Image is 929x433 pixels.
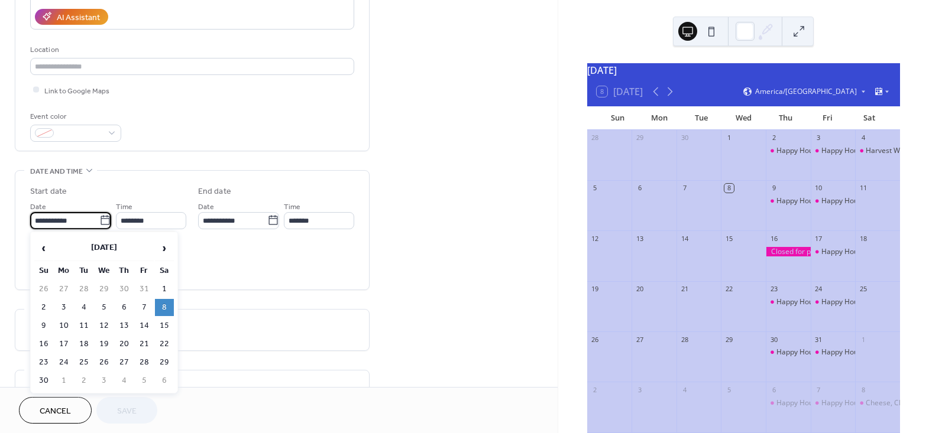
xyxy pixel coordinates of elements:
div: 2 [769,134,778,142]
th: Mo [54,262,73,279]
div: 3 [814,134,823,142]
div: 21 [680,285,689,294]
td: 27 [115,354,134,371]
td: 3 [95,372,114,389]
td: 26 [34,281,53,298]
div: Happy Hour 3-7pm [821,398,884,408]
td: 15 [155,317,174,334]
div: Happy Hour 3-7pm [811,347,856,357]
td: 16 [34,336,53,353]
div: 9 [769,184,778,193]
div: Wed [723,106,765,130]
div: Happy Hour 3-7pm [811,297,856,307]
th: [DATE] [54,236,154,261]
div: Cheese, Chocolate and Wine Pairing! [855,398,900,408]
td: 28 [135,354,154,371]
td: 29 [155,354,174,371]
td: 2 [75,372,93,389]
div: Happy Hour 3-7pm [776,347,839,357]
td: 1 [54,372,73,389]
div: Location [30,44,352,56]
span: Link to Google Maps [44,84,109,97]
div: Happy Hour 3-7pm [776,196,839,206]
div: 23 [769,285,778,294]
div: Closed for private event [766,247,811,257]
div: 5 [724,385,733,394]
td: 21 [135,336,154,353]
td: 9 [34,317,53,334]
th: Sa [155,262,174,279]
td: 23 [34,354,53,371]
div: 15 [724,234,733,243]
th: We [95,262,114,279]
td: 28 [75,281,93,298]
td: 20 [115,336,134,353]
div: 4 [680,385,689,394]
th: Tu [75,262,93,279]
td: 27 [54,281,73,298]
div: Sat [849,106,891,130]
div: 30 [680,134,689,142]
td: 14 [135,317,154,334]
td: 30 [34,372,53,389]
td: 19 [95,336,114,353]
div: Happy Hour 3-7pm [766,297,811,307]
div: Happy Hour 3-7pm [776,297,839,307]
div: 8 [859,385,868,394]
td: 6 [115,299,134,316]
div: 28 [591,134,600,142]
th: Fr [135,262,154,279]
div: 12 [591,234,600,243]
div: Happy Hour 3-7pm [811,247,856,257]
div: 17 [814,234,823,243]
td: 26 [95,354,114,371]
div: 30 [769,335,778,344]
span: Cancel [40,405,71,418]
div: 11 [859,184,868,193]
div: 31 [814,335,823,344]
td: 11 [75,317,93,334]
div: Start date [30,185,67,198]
div: 22 [724,285,733,294]
div: 20 [635,285,644,294]
div: Happy Hour 3-7pm [766,196,811,206]
div: Happy Hour 3-7pm [766,398,811,408]
div: 1 [724,134,733,142]
div: AI Assistant [57,11,100,24]
div: 14 [680,234,689,243]
div: 1 [859,335,868,344]
td: 2 [34,299,53,316]
td: 5 [135,372,154,389]
td: 30 [115,281,134,298]
div: 18 [859,234,868,243]
div: Thu [765,106,807,130]
div: 2 [591,385,600,394]
div: Happy Hour 3-7pm [821,146,884,156]
div: 13 [635,234,644,243]
div: End date [198,185,231,198]
td: 18 [75,336,93,353]
div: 29 [724,335,733,344]
td: 7 [135,299,154,316]
span: Date [198,200,214,213]
div: Happy Hour 3-7pm [811,146,856,156]
div: Happy Hour 3-7pm [811,398,856,408]
span: Date [30,200,46,213]
td: 1 [155,281,174,298]
div: Happy Hour 3-7pm [776,398,839,408]
td: 24 [54,354,73,371]
div: 3 [635,385,644,394]
td: 29 [95,281,114,298]
div: Happy Hour 3-7pm [821,297,884,307]
div: Happy Hour 3-7pm [821,247,884,257]
div: 24 [814,285,823,294]
div: 26 [591,335,600,344]
button: Cancel [19,397,92,424]
td: 8 [155,299,174,316]
span: Time [284,200,300,213]
button: AI Assistant [35,9,108,25]
div: Happy Hour 3-7pm [766,347,811,357]
div: 25 [859,285,868,294]
td: 3 [54,299,73,316]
